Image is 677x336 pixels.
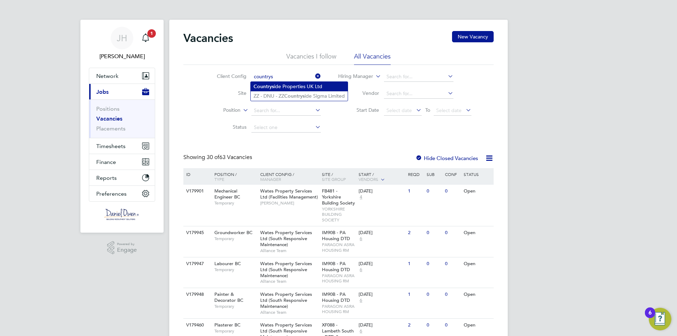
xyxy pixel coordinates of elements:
[96,125,126,132] a: Placements
[214,267,257,273] span: Temporary
[260,230,312,248] span: Wates Property Services Ltd (South Responsive Maintenance)
[184,288,209,301] div: V179948
[425,226,443,239] div: 0
[104,209,140,220] img: danielowen-logo-retina.png
[96,115,122,122] a: Vacancies
[117,33,127,43] span: JH
[184,168,209,180] div: ID
[260,248,318,253] span: Alliance Team
[89,170,155,185] button: Reports
[184,257,209,270] div: V179947
[357,168,406,186] div: Start /
[260,279,318,284] span: Alliance Team
[359,230,404,236] div: [DATE]
[251,91,348,101] li: ZZ - DNU - ZZ ide Sigma Limited
[254,84,274,90] b: Countrys
[322,304,355,314] span: PARAGON ASRA HOUSING RM
[89,186,155,201] button: Preferences
[251,106,321,116] input: Search for...
[117,241,137,247] span: Powered by
[406,185,425,198] div: 1
[258,168,320,185] div: Client Config /
[89,27,155,61] a: JH[PERSON_NAME]
[89,209,155,220] a: Go to home page
[260,310,318,315] span: Alliance Team
[251,82,348,91] li: ide Properties UK Ltd
[452,31,494,42] button: New Vacancy
[322,176,346,182] span: Site Group
[209,168,258,185] div: Position /
[200,107,240,114] label: Position
[322,230,350,242] span: IM90B - PA Housing DTD
[183,31,233,45] h2: Vacancies
[207,154,252,161] span: 63 Vacancies
[322,206,355,223] span: YORKSHIRE BUILDING SOCIETY
[260,200,318,206] span: [PERSON_NAME]
[96,175,117,181] span: Reports
[386,107,412,114] span: Select date
[214,200,257,206] span: Temporary
[359,194,363,200] span: 4
[183,154,254,161] div: Showing
[251,72,321,82] input: Search for...
[423,105,432,115] span: To
[117,247,137,253] span: Engage
[443,185,462,198] div: 0
[359,267,363,273] span: 6
[320,168,357,185] div: Site /
[89,138,155,154] button: Timesheets
[359,236,363,242] span: 6
[96,73,118,79] span: Network
[96,105,120,112] a: Positions
[147,29,156,38] span: 1
[436,107,462,114] span: Select date
[462,257,493,270] div: Open
[425,319,443,332] div: 0
[260,291,312,309] span: Wates Property Services Ltd (South Responsive Maintenance)
[80,20,164,233] nav: Main navigation
[384,89,453,99] input: Search for...
[214,230,252,236] span: Groundworker BC
[462,288,493,301] div: Open
[96,159,116,165] span: Finance
[384,72,453,82] input: Search for...
[322,188,355,206] span: FB481 - Yorkshire Building Society
[406,257,425,270] div: 1
[89,68,155,84] button: Network
[415,155,478,161] label: Hide Closed Vacancies
[139,27,153,49] a: 1
[251,123,321,133] input: Select one
[338,90,379,96] label: Vendor
[425,185,443,198] div: 0
[206,90,246,96] label: Site
[214,291,243,303] span: Painter & Decorator BC
[443,168,462,180] div: Conf
[443,257,462,270] div: 0
[462,168,493,180] div: Status
[284,93,305,99] b: Countrys
[359,176,378,182] span: Vendors
[214,328,257,334] span: Temporary
[214,304,257,309] span: Temporary
[96,143,126,149] span: Timesheets
[184,319,209,332] div: V179460
[214,261,241,267] span: Labourer BC
[359,322,404,328] div: [DATE]
[260,176,281,182] span: Manager
[425,168,443,180] div: Sub
[359,261,404,267] div: [DATE]
[406,226,425,239] div: 2
[96,88,109,95] span: Jobs
[406,168,425,180] div: Reqd
[359,298,363,304] span: 6
[649,308,671,330] button: Open Resource Center, 6 new notifications
[206,124,246,130] label: Status
[333,73,373,80] label: Hiring Manager
[322,291,350,303] span: IM90B - PA Housing DTD
[359,188,404,194] div: [DATE]
[260,188,318,200] span: Wates Property Services Ltd (Facilities Management)
[206,73,246,79] label: Client Config
[207,154,219,161] span: 30 of
[322,273,355,284] span: PARAGON ASRA HOUSING RM
[443,226,462,239] div: 0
